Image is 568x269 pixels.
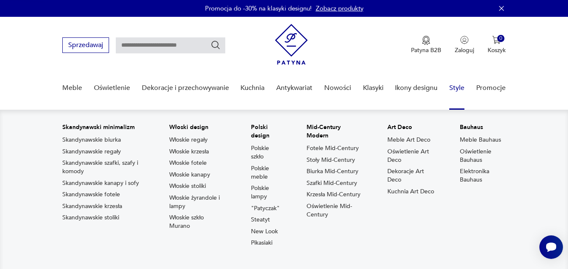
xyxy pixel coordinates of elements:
p: Polski design [251,123,282,140]
a: Kuchnia Art Deco [387,187,434,196]
a: Skandynawskie kanapy i sofy [62,179,139,187]
a: Elektronika Bauhaus [460,167,506,184]
a: Skandynawskie biurka [62,136,121,144]
a: Pikasiaki [251,239,272,247]
a: Oświetlenie Mid-Century [307,202,362,219]
a: Zobacz produkty [316,4,363,13]
a: Steatyt [251,216,270,224]
a: Włoskie żyrandole i lampy [169,194,226,211]
a: Meble Bauhaus [460,136,501,144]
a: Włoskie krzesła [169,148,209,156]
p: Mid-Century Modern [307,123,362,140]
div: 0 [497,35,504,42]
img: Patyna - sklep z meblami i dekoracjami vintage [275,24,308,65]
img: Ikona medalu [422,36,430,45]
a: "Patyczak" [251,204,280,213]
a: Oświetlenie Art Deco [387,148,435,164]
a: Skandynawskie fotele [62,190,120,199]
a: Klasyki [363,72,384,104]
a: Ikona medaluPatyna B2B [411,36,441,54]
p: Zaloguj [455,46,474,54]
a: Nowości [324,72,351,104]
a: Oświetlenie Bauhaus [460,148,506,164]
p: Włoski design [169,123,226,132]
a: New Look [251,227,278,236]
img: Ikona koszyka [492,36,501,44]
a: Skandynawskie stoliki [62,214,119,222]
button: Szukaj [211,40,221,50]
a: Dekoracje Art Deco [387,167,435,184]
a: Skandynawskie regały [62,148,121,156]
a: Skandynawskie krzesła [62,202,122,211]
a: Dekoracje i przechowywanie [142,72,229,104]
a: Oświetlenie [94,72,130,104]
a: Włoskie regały [169,136,208,144]
a: Fotele Mid-Century [307,144,359,153]
p: Skandynawski minimalizm [62,123,144,132]
a: Krzesła Mid-Century [307,190,360,199]
p: Bauhaus [460,123,506,132]
a: Stoły Mid-Century [307,156,355,164]
button: Patyna B2B [411,36,441,54]
button: Sprzedawaj [62,37,109,53]
p: Art Deco [387,123,435,132]
a: Włoskie szkło Murano [169,214,226,230]
img: Ikonka użytkownika [460,36,469,44]
button: 0Koszyk [488,36,506,54]
a: Polskie lampy [251,184,282,201]
a: Włoskie fotele [169,159,207,167]
a: Skandynawskie szafki, szafy i komody [62,159,144,176]
a: Biurka Mid-Century [307,167,358,176]
a: Ikony designu [395,72,437,104]
a: Meble [62,72,82,104]
a: Polskie szkło [251,144,282,161]
a: Włoskie kanapy [169,171,210,179]
a: Promocje [476,72,506,104]
a: Szafki Mid-Century [307,179,357,187]
a: Style [449,72,464,104]
a: Włoskie stoliki [169,182,206,190]
p: Patyna B2B [411,46,441,54]
button: Zaloguj [455,36,474,54]
p: Promocja do -30% na klasyki designu! [205,4,312,13]
a: Sprzedawaj [62,43,109,49]
iframe: Smartsupp widget button [539,235,563,259]
a: Polskie meble [251,164,282,181]
a: Kuchnia [240,72,264,104]
a: Antykwariat [276,72,312,104]
p: Koszyk [488,46,506,54]
a: Meble Art Deco [387,136,430,144]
